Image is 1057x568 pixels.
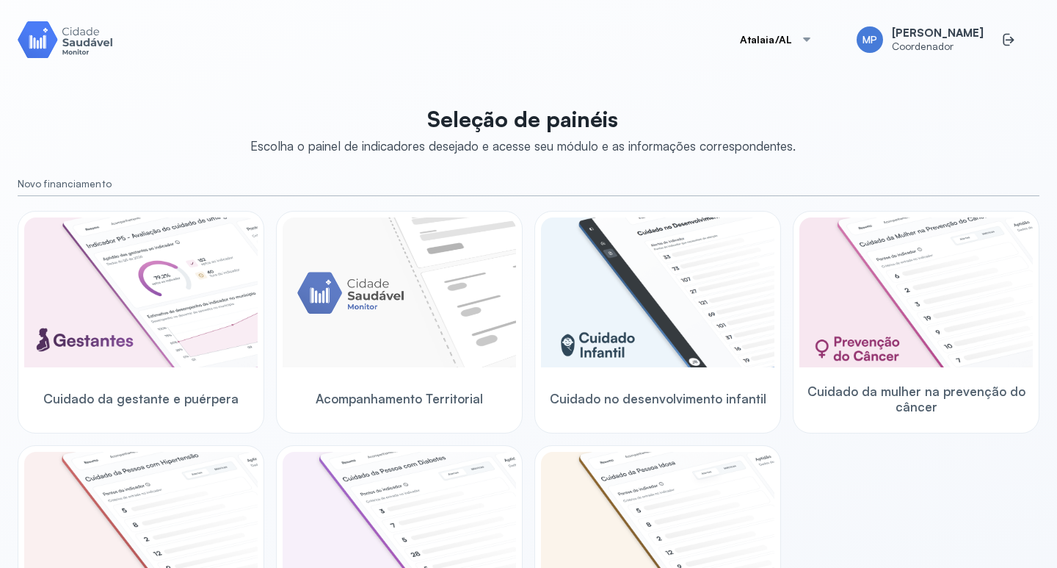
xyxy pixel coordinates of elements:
[799,218,1033,367] img: woman-cancer-prevention-care.png
[18,18,113,60] img: Logotipo do produto Monitor
[283,218,516,367] img: placeholder-module-ilustration.png
[892,40,984,53] span: Coordenador
[24,218,258,367] img: pregnants.png
[541,218,774,367] img: child-development.png
[722,25,831,54] button: Atalaia/AL
[43,391,239,406] span: Cuidado da gestante e puérpera
[862,34,877,46] span: MP
[316,391,483,406] span: Acompanhamento Territorial
[550,391,766,406] span: Cuidado no desenvolvimento infantil
[250,138,796,154] div: Escolha o painel de indicadores desejado e acesse seu módulo e as informações correspondentes.
[799,384,1033,415] span: Cuidado da mulher na prevenção do câncer
[892,26,984,40] span: [PERSON_NAME]
[250,106,796,132] p: Seleção de painéis
[18,178,1039,190] small: Novo financiamento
